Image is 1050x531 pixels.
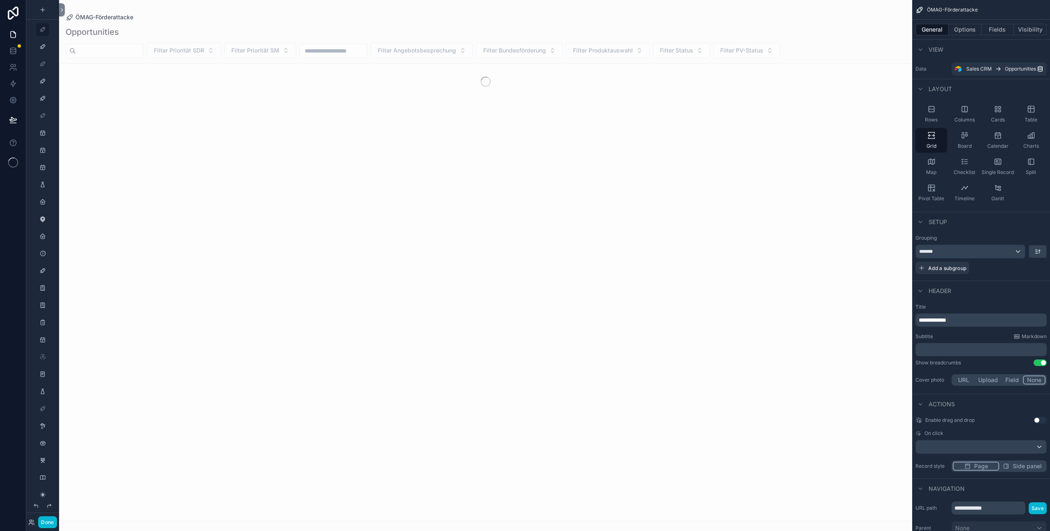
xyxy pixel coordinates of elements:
[982,181,1013,205] button: Gantt
[949,102,980,126] button: Columns
[926,169,936,176] span: Map
[1023,143,1039,149] span: Charts
[915,359,961,366] div: Show breadcrumbs
[915,66,948,72] label: Data
[925,117,938,123] span: Rows
[991,195,1004,202] span: Gantt
[927,143,936,149] span: Grid
[958,143,972,149] span: Board
[949,154,980,179] button: Checklist
[915,102,947,126] button: Rows
[929,485,965,493] span: Navigation
[1013,333,1047,340] a: Markdown
[982,24,1014,35] button: Fields
[987,143,1009,149] span: Calendar
[1005,66,1036,72] span: Opportunities
[982,169,1014,176] span: Single Record
[1014,24,1047,35] button: Visibility
[929,400,955,408] span: Actions
[915,377,948,383] label: Cover photo
[915,304,1047,310] label: Title
[1029,502,1047,514] button: Save
[966,66,992,72] span: Sales CRM
[949,24,982,35] button: Options
[915,333,933,340] label: Subtitle
[915,24,949,35] button: General
[974,462,988,470] span: Page
[38,516,57,528] button: Done
[915,128,947,153] button: Grid
[954,117,975,123] span: Columns
[1023,375,1045,385] button: None
[1015,128,1047,153] button: Charts
[918,195,944,202] span: Pivot Table
[955,66,961,72] img: Airtable Logo
[915,235,937,241] label: Grouping
[982,128,1013,153] button: Calendar
[1015,154,1047,179] button: Split
[1002,375,1023,385] button: Field
[1015,102,1047,126] button: Table
[915,314,1047,327] div: scrollable content
[982,102,1013,126] button: Cards
[953,375,975,385] button: URL
[1013,462,1042,470] span: Side panel
[929,287,951,295] span: Header
[1022,333,1047,340] span: Markdown
[915,343,1047,356] div: scrollable content
[915,505,948,511] label: URL path
[952,62,1047,76] a: Sales CRMOpportunities
[954,195,975,202] span: Timeline
[927,7,978,13] span: ÖMAG-Förderattacke
[949,181,980,205] button: Timeline
[929,218,947,226] span: Setup
[991,117,1005,123] span: Cards
[924,430,943,437] span: On click
[949,128,980,153] button: Board
[929,85,952,93] span: Layout
[928,265,966,271] span: Add a subgroup
[915,262,969,274] button: Add a subgroup
[915,463,948,469] label: Record style
[975,375,1002,385] button: Upload
[1025,117,1037,123] span: Table
[915,181,947,205] button: Pivot Table
[925,417,975,423] span: Enable drag and drop
[1026,169,1036,176] span: Split
[929,46,943,54] span: View
[954,169,975,176] span: Checklist
[982,154,1013,179] button: Single Record
[915,154,947,179] button: Map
